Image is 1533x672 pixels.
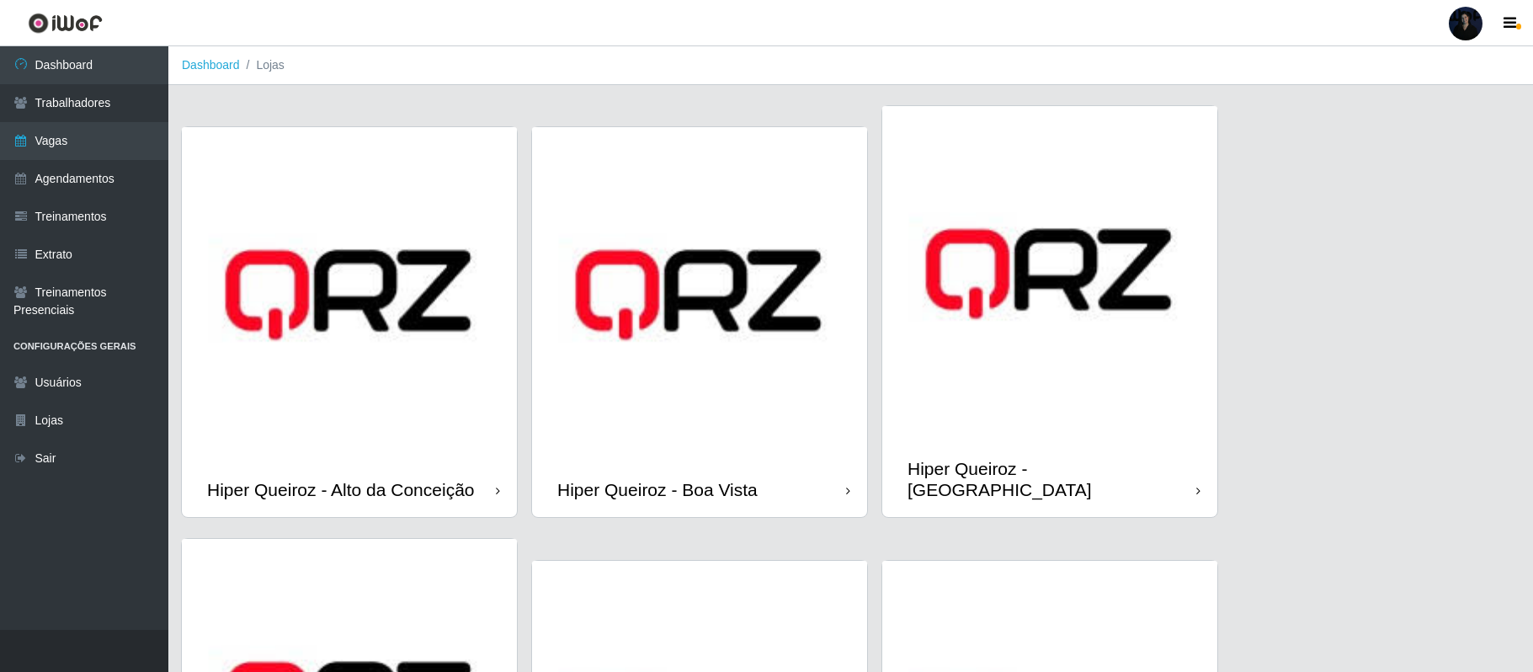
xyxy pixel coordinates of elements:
img: cardImg [882,106,1217,441]
nav: breadcrumb [168,46,1533,85]
a: Hiper Queiroz - Boa Vista [532,127,867,517]
a: Hiper Queiroz - Alto da Conceição [182,127,517,517]
img: cardImg [182,127,517,462]
div: Hiper Queiroz - Boa Vista [557,479,758,500]
a: Hiper Queiroz - [GEOGRAPHIC_DATA] [882,106,1217,517]
div: Hiper Queiroz - Alto da Conceição [207,479,475,500]
img: CoreUI Logo [28,13,103,34]
a: Dashboard [182,58,240,72]
img: cardImg [532,127,867,462]
li: Lojas [240,56,285,74]
div: Hiper Queiroz - [GEOGRAPHIC_DATA] [908,458,1196,500]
